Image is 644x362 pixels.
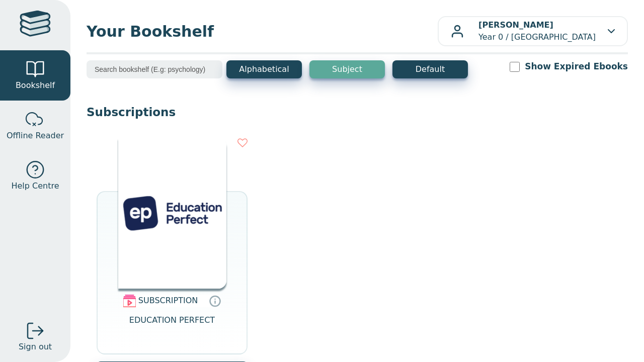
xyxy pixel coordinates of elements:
a: Digital subscriptions can include coursework, exercises and interactive content. Subscriptions ar... [209,295,221,307]
span: Help Centre [11,180,59,192]
button: Alphabetical [226,60,302,78]
span: Sign out [19,341,52,353]
label: Show Expired Ebooks [525,60,628,73]
p: Subscriptions [87,105,628,120]
span: EDUCATION PERFECT [129,314,215,338]
span: Offline Reader [7,130,64,142]
span: Your Bookshelf [87,20,438,43]
span: SUBSCRIPTION [138,296,198,305]
b: [PERSON_NAME] [478,20,553,30]
button: Subject [309,60,385,78]
input: Search bookshelf (E.g: psychology) [87,60,222,78]
span: Bookshelf [16,79,55,92]
button: Default [392,60,468,78]
img: subscription.svg [123,295,136,307]
p: Year 0 / [GEOGRAPHIC_DATA] [478,19,596,43]
img: 72d1a00a-2440-4d08-b23c-fe2119b8f9a7.png [118,138,226,289]
button: [PERSON_NAME]Year 0 / [GEOGRAPHIC_DATA] [438,16,628,46]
